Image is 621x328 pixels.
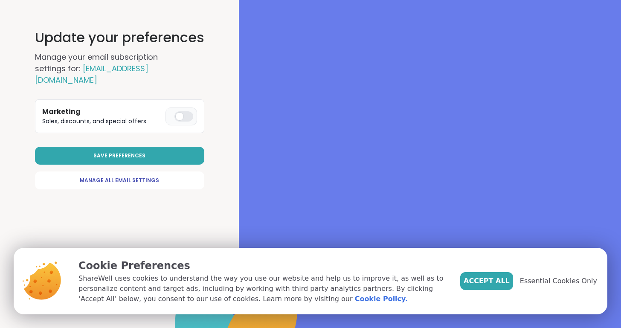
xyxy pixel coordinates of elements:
[93,152,145,160] span: Save Preferences
[460,272,513,290] button: Accept All
[35,63,148,85] span: [EMAIL_ADDRESS][DOMAIN_NAME]
[35,171,204,189] a: Manage All Email Settings
[35,51,189,86] h2: Manage your email subscription settings for:
[78,273,447,304] p: ShareWell uses cookies to understand the way you use our website and help us to improve it, as we...
[520,276,597,286] span: Essential Cookies Only
[42,117,162,126] p: Sales, discounts, and special offers
[35,27,204,48] h1: Update your preferences
[355,294,408,304] a: Cookie Policy.
[464,276,510,286] span: Accept All
[78,258,447,273] p: Cookie Preferences
[42,107,162,117] h3: Marketing
[35,147,204,165] button: Save Preferences
[80,177,159,184] span: Manage All Email Settings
